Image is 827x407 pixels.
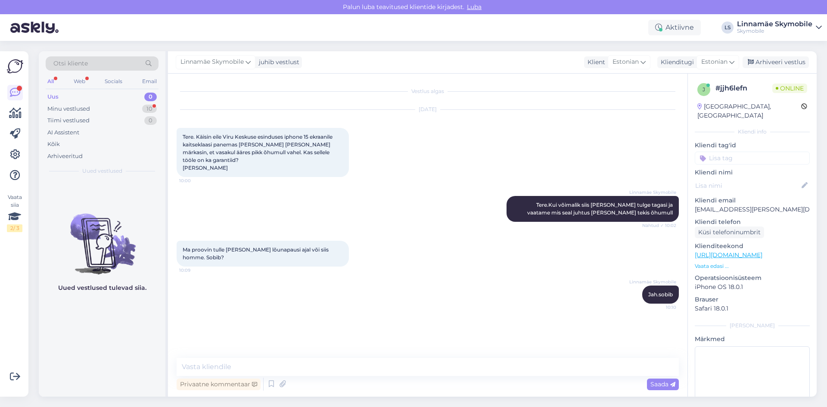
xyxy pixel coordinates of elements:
div: Küsi telefoninumbrit [695,227,764,238]
div: 10 [142,105,157,113]
div: [DATE] [177,106,679,113]
div: Kliendi info [695,128,810,136]
span: Saada [650,380,675,388]
div: Kõik [47,140,60,149]
p: [EMAIL_ADDRESS][PERSON_NAME][DOMAIN_NAME] [695,205,810,214]
span: 10:09 [179,267,211,273]
div: LS [721,22,734,34]
div: Skymobile [737,28,812,34]
div: Vestlus algas [177,87,679,95]
p: Märkmed [695,335,810,344]
div: 0 [144,93,157,101]
span: Jah.sobib [648,291,673,298]
div: Socials [103,76,124,87]
div: Uus [47,93,59,101]
div: Vaata siia [7,193,22,232]
span: Estonian [701,57,728,67]
span: Tere. Käisin eile Viru Keskuse esinduses iphone 15 ekraanile kaitseklaasi panemas [PERSON_NAME] [... [183,134,334,171]
p: Kliendi email [695,196,810,205]
p: Uued vestlused tulevad siia. [58,283,146,292]
p: Klienditeekond [695,242,810,251]
span: 10:10 [644,304,676,311]
div: Privaatne kommentaar [177,379,261,390]
span: Tere.Kui võimalik siis [PERSON_NAME] tulge tagasi ja vaatame mis seal juhtus [PERSON_NAME] tekis ... [527,202,674,216]
span: Linnamäe Skymobile [629,189,676,196]
span: Ma proovin tulle [PERSON_NAME] lõunapausi ajal või siis homme. Sobib? [183,246,330,261]
input: Lisa tag [695,152,810,165]
span: j [703,86,705,93]
div: Aktiivne [648,20,701,35]
div: Linnamäe Skymobile [737,21,812,28]
div: Arhiveeri vestlus [743,56,809,68]
p: Safari 18.0.1 [695,304,810,313]
div: # jjh6lefn [715,83,772,93]
div: 0 [144,116,157,125]
span: Uued vestlused [82,167,122,175]
p: Vaata edasi ... [695,262,810,270]
p: Kliendi telefon [695,217,810,227]
p: Brauser [695,295,810,304]
a: Linnamäe SkymobileSkymobile [737,21,822,34]
div: All [46,76,56,87]
div: Minu vestlused [47,105,90,113]
div: juhib vestlust [255,58,299,67]
div: Email [140,76,159,87]
span: Linnamäe Skymobile [629,279,676,285]
div: [PERSON_NAME] [695,322,810,329]
div: Klient [584,58,605,67]
p: Kliendi nimi [695,168,810,177]
span: Online [772,84,807,93]
a: [URL][DOMAIN_NAME] [695,251,762,259]
div: Tiimi vestlused [47,116,90,125]
p: Operatsioonisüsteem [695,273,810,283]
div: Arhiveeritud [47,152,83,161]
p: Kliendi tag'id [695,141,810,150]
span: 10:00 [179,177,211,184]
span: Luba [464,3,484,11]
img: No chats [39,198,165,276]
img: Askly Logo [7,58,23,75]
span: Estonian [612,57,639,67]
div: Klienditugi [657,58,694,67]
span: Nähtud ✓ 10:02 [642,222,676,229]
span: Linnamäe Skymobile [180,57,244,67]
div: [GEOGRAPHIC_DATA], [GEOGRAPHIC_DATA] [697,102,801,120]
div: Web [72,76,87,87]
input: Lisa nimi [695,181,800,190]
div: 2 / 3 [7,224,22,232]
p: iPhone OS 18.0.1 [695,283,810,292]
div: AI Assistent [47,128,79,137]
span: Otsi kliente [53,59,88,68]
